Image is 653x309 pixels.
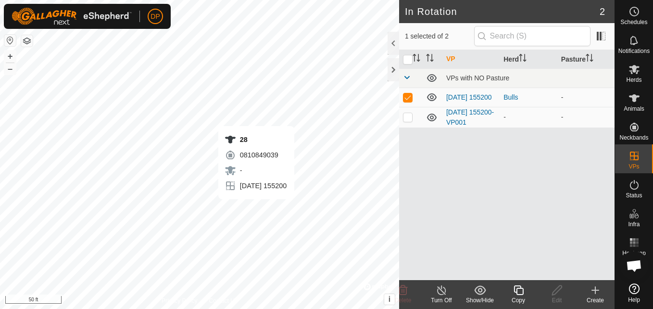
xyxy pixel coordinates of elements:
[626,77,641,83] span: Herds
[162,296,198,305] a: Privacy Policy
[395,297,412,304] span: Delete
[442,50,500,69] th: VP
[538,296,576,305] div: Edit
[600,4,605,19] span: 2
[628,164,639,169] span: VPs
[422,296,461,305] div: Turn Off
[519,55,527,63] p-sorticon: Activate to sort
[225,134,287,145] div: 28
[4,51,16,62] button: +
[21,35,33,47] button: Map Layers
[405,6,600,17] h2: In Rotation
[576,296,615,305] div: Create
[628,297,640,303] span: Help
[499,296,538,305] div: Copy
[474,26,590,46] input: Search (S)
[4,35,16,46] button: Reset Map
[557,107,615,128] td: -
[446,93,492,101] a: [DATE] 155200
[620,251,649,280] div: Open chat
[503,92,553,103] div: Bulls
[586,55,593,63] p-sorticon: Activate to sort
[446,74,611,82] div: VPs with NO Pasture
[503,112,553,122] div: -
[500,50,557,69] th: Herd
[622,250,646,256] span: Heatmap
[624,106,644,112] span: Animals
[225,149,287,161] div: 0810849039
[615,280,653,307] a: Help
[225,165,287,176] div: -
[446,108,494,126] a: [DATE] 155200-VP001
[620,19,647,25] span: Schedules
[384,294,395,305] button: i
[4,63,16,75] button: –
[389,295,390,303] span: i
[557,88,615,107] td: -
[557,50,615,69] th: Pasture
[12,8,132,25] img: Gallagher Logo
[619,135,648,141] span: Neckbands
[209,296,238,305] a: Contact Us
[626,193,642,198] span: Status
[151,12,160,22] span: DP
[461,296,499,305] div: Show/Hide
[628,221,640,227] span: Infra
[225,180,287,192] div: [DATE] 155200
[413,55,420,63] p-sorticon: Activate to sort
[405,31,474,41] span: 1 selected of 2
[618,48,650,54] span: Notifications
[426,55,434,63] p-sorticon: Activate to sort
